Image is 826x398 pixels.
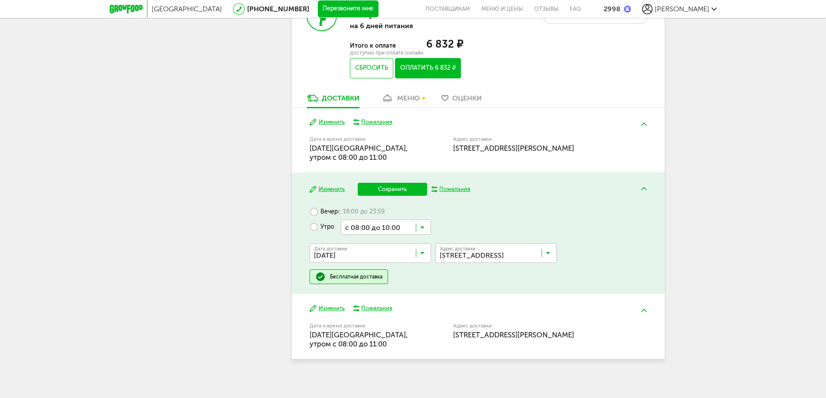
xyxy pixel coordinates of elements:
[152,5,222,13] span: [GEOGRAPHIC_DATA]
[315,272,326,282] img: done.51a953a.svg
[310,324,409,328] label: Дата и время доставки
[350,42,397,49] span: Итого к оплате
[322,94,359,102] div: Доставки
[453,144,574,152] span: [STREET_ADDRESS][PERSON_NAME]
[431,185,471,193] button: Пожелания
[377,94,424,107] a: меню
[314,246,347,251] span: Дата доставки
[439,185,470,193] div: Пожелания
[310,220,334,235] label: Утро
[395,58,460,78] button: Оплатить 6 832 ₽
[303,94,364,107] a: Доставки
[310,185,345,194] button: Изменить
[452,94,482,102] span: Оценки
[353,118,393,126] button: Пожелания
[641,187,646,190] img: arrow-up-green.5eb5f82.svg
[310,137,409,142] label: Дата и время доставки
[310,304,345,313] button: Изменить
[437,94,486,107] a: Оценки
[310,118,345,126] button: Изменить
[426,38,463,50] span: 6 832 ₽
[350,22,463,30] p: на 6 дней питания
[655,5,709,13] span: [PERSON_NAME]
[641,309,646,312] img: arrow-up-green.5eb5f82.svg
[310,204,385,220] label: Вечер
[453,330,574,339] span: [STREET_ADDRESS][PERSON_NAME]
[624,6,631,13] img: bonus_b.cdccf46.png
[440,246,476,251] span: Адрес доставки
[641,123,646,126] img: arrow-up-green.5eb5f82.svg
[453,137,615,142] label: Адрес доставки
[397,94,420,102] div: меню
[318,0,379,18] button: Перезвоните мне
[247,5,309,13] a: [PHONE_NUMBER]
[604,5,620,13] div: 2998
[350,58,393,78] button: Сбросить
[310,144,408,162] span: [DATE][GEOGRAPHIC_DATA], утром c 08:00 до 11:00
[453,324,615,328] label: Адрес доставки
[310,330,408,348] span: [DATE][GEOGRAPHIC_DATA], утром c 08:00 до 11:00
[358,183,427,196] button: Сохранить
[361,118,392,126] div: Пожелания
[350,51,463,55] div: доступно при оплате онлайн
[338,208,385,216] span: с 18:00 до 23:59
[330,273,382,280] div: Бесплатная доставка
